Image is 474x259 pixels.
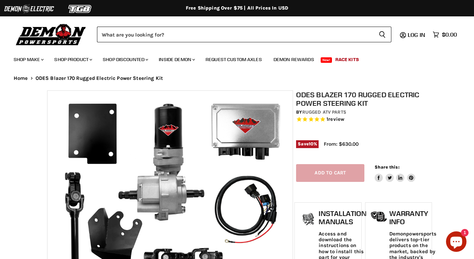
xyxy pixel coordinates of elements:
[49,53,96,67] a: Shop Product
[373,27,391,42] button: Search
[9,53,48,67] a: Shop Make
[330,53,364,67] a: Race Kits
[296,116,430,123] span: Rated 5.0 out of 5 stars 1 reviews
[296,90,430,107] h1: ODES Blazer 170 Rugged Electric Power Steering Kit
[154,53,199,67] a: Inside Demon
[200,53,267,67] a: Request Custom Axles
[389,210,436,226] h1: Warranty Info
[268,53,319,67] a: Demon Rewards
[3,2,55,15] img: Demon Electric Logo 2
[36,75,163,81] span: ODES Blazer 170 Rugged Electric Power Steering Kit
[14,22,88,46] img: Demon Powersports
[328,116,344,123] span: review
[55,2,106,15] img: TGB Logo 2
[296,109,430,116] div: by
[371,211,388,222] img: warranty-icon.png
[296,140,319,148] span: Save %
[429,30,460,40] a: $0.00
[14,75,28,81] a: Home
[375,164,399,170] span: Share this:
[324,141,359,147] span: From: $630.00
[9,50,455,67] ul: Main menu
[375,164,415,182] aside: Share this:
[408,31,425,38] span: Log in
[97,27,373,42] input: Search
[319,210,366,226] h1: Installation Manuals
[302,109,346,115] a: Rugged ATV Parts
[300,211,317,228] img: install_manual-icon.png
[309,141,313,146] span: 10
[98,53,152,67] a: Shop Discounted
[326,116,344,123] span: 1 reviews
[405,32,429,38] a: Log in
[442,31,457,38] span: $0.00
[444,231,469,254] inbox-online-store-chat: Shopify online store chat
[97,27,391,42] form: Product
[321,57,332,63] span: New!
